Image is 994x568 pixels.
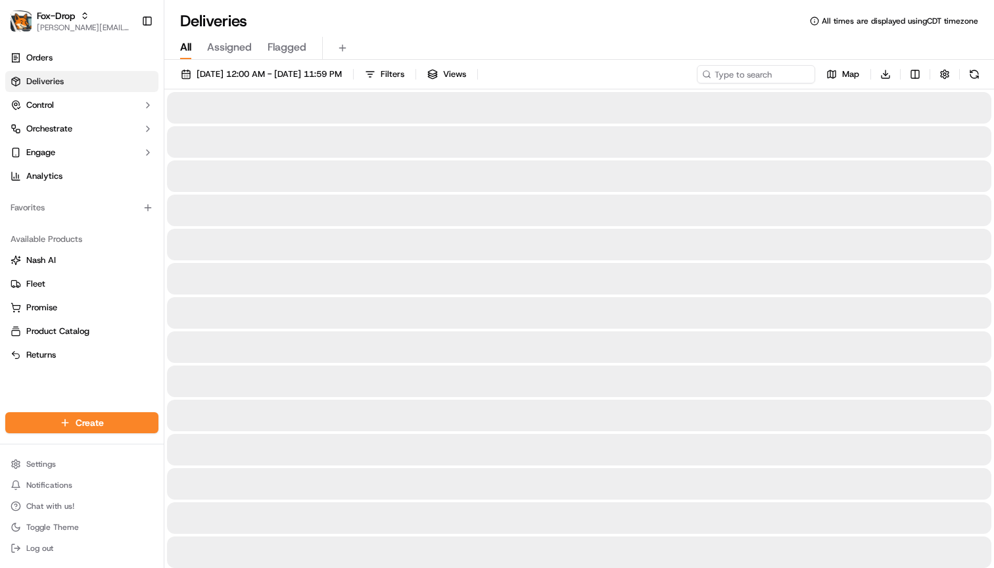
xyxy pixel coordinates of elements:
span: Assigned [207,39,252,55]
button: Chat with us! [5,497,158,515]
span: Map [842,68,859,80]
a: Nash AI [11,254,153,266]
button: Engage [5,142,158,163]
span: Filters [381,68,404,80]
img: Fox-Drop [11,11,32,32]
a: Deliveries [5,71,158,92]
button: Fox-DropFox-Drop[PERSON_NAME][EMAIL_ADDRESS][PERSON_NAME][DOMAIN_NAME] [5,5,136,37]
span: [DATE] 12:00 AM - [DATE] 11:59 PM [197,68,342,80]
span: Orders [26,52,53,64]
span: All [180,39,191,55]
span: Nash AI [26,254,56,266]
button: Nash AI [5,250,158,271]
span: Fleet [26,278,45,290]
span: Log out [26,543,53,554]
button: Settings [5,455,158,473]
span: All times are displayed using CDT timezone [822,16,978,26]
div: Favorites [5,197,158,218]
button: Log out [5,539,158,557]
button: Views [421,65,472,83]
button: Promise [5,297,158,318]
span: Views [443,68,466,80]
a: Promise [11,302,153,314]
button: Toggle Theme [5,518,158,536]
span: Returns [26,349,56,361]
button: Orchestrate [5,118,158,139]
button: Notifications [5,476,158,494]
a: Analytics [5,166,158,187]
span: Settings [26,459,56,469]
span: Flagged [268,39,306,55]
a: Returns [11,349,153,361]
button: Map [820,65,865,83]
a: Fleet [11,278,153,290]
button: Returns [5,344,158,366]
input: Type to search [697,65,815,83]
button: Product Catalog [5,321,158,342]
span: Engage [26,147,55,158]
button: Create [5,412,158,433]
span: Orchestrate [26,123,72,135]
span: Product Catalog [26,325,89,337]
button: Fox-Drop [37,9,75,22]
button: Fleet [5,273,158,295]
div: Available Products [5,229,158,250]
span: Analytics [26,170,62,182]
span: Create [76,416,104,429]
span: Promise [26,302,57,314]
button: Refresh [965,65,983,83]
button: Filters [359,65,410,83]
span: Toggle Theme [26,522,79,532]
span: Deliveries [26,76,64,87]
span: Notifications [26,480,72,490]
button: Control [5,95,158,116]
a: Orders [5,47,158,68]
button: [DATE] 12:00 AM - [DATE] 11:59 PM [175,65,348,83]
a: Product Catalog [11,325,153,337]
h1: Deliveries [180,11,247,32]
span: Control [26,99,54,111]
span: Chat with us! [26,501,74,511]
button: [PERSON_NAME][EMAIL_ADDRESS][PERSON_NAME][DOMAIN_NAME] [37,22,131,33]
